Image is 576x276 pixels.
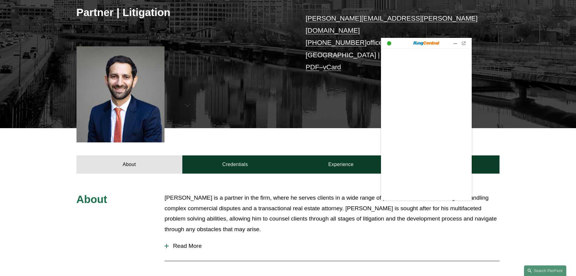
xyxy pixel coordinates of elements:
a: Search this site [524,265,566,276]
a: Credentials [182,155,288,174]
a: Experience [288,155,394,174]
a: PDF [306,63,319,71]
span: Read More [169,243,500,249]
a: [PHONE_NUMBER] [306,39,367,46]
a: [PERSON_NAME][EMAIL_ADDRESS][PERSON_NAME][DOMAIN_NAME] [306,15,478,34]
p: office [GEOGRAPHIC_DATA] | [GEOGRAPHIC_DATA] – [306,12,482,74]
span: About [76,193,107,205]
a: vCard [323,63,341,71]
a: About [76,155,182,174]
h3: Partner | Litigation [76,6,288,19]
p: [PERSON_NAME] is a partner in the firm, where he serves clients in a wide range of practice areas... [164,193,500,234]
button: Read More [164,238,500,254]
